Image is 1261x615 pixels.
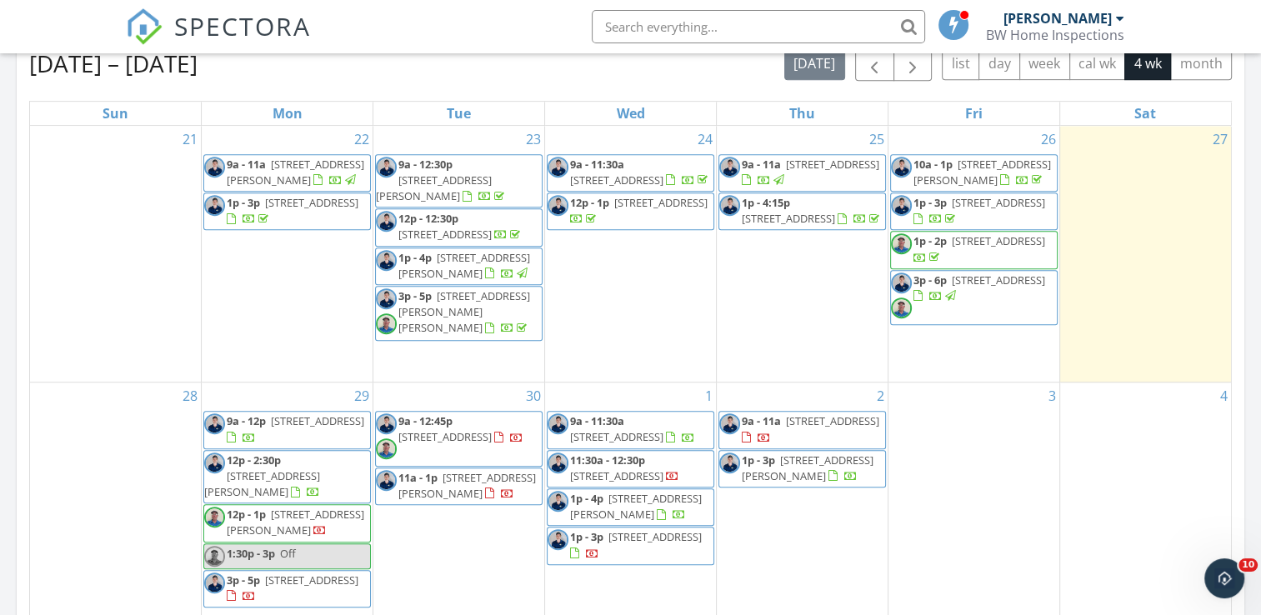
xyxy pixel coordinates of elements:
[913,233,1045,264] a: 1p - 2p [STREET_ADDRESS]
[227,157,364,187] span: [STREET_ADDRESS][PERSON_NAME]
[786,413,879,428] span: [STREET_ADDRESS]
[179,382,201,409] a: Go to September 28, 2025
[893,47,933,81] button: Next
[227,413,364,444] a: 9a - 12p [STREET_ADDRESS]
[719,452,740,473] img: bradley_headshot.jpeg
[227,572,260,587] span: 3p - 5p
[873,382,888,409] a: Go to October 2, 2025
[375,286,543,341] a: 3p - 5p [STREET_ADDRESS][PERSON_NAME][PERSON_NAME]
[613,102,648,125] a: Wednesday
[548,491,568,512] img: bradley_headshot.jpeg
[718,411,886,448] a: 9a - 11a [STREET_ADDRESS]
[742,195,883,226] a: 1p - 4:15p [STREET_ADDRESS]
[1124,47,1171,80] button: 4 wk
[203,450,371,504] a: 12p - 2:30p [STREET_ADDRESS][PERSON_NAME]
[398,250,432,265] span: 1p - 4p
[375,467,543,505] a: 11a - 1p [STREET_ADDRESS][PERSON_NAME]
[913,272,947,287] span: 3p - 6p
[742,452,873,483] span: [STREET_ADDRESS][PERSON_NAME]
[608,529,702,544] span: [STREET_ADDRESS]
[1204,558,1244,598] iframe: Intercom live chat
[265,572,358,587] span: [STREET_ADDRESS]
[570,529,603,544] span: 1p - 3p
[351,382,373,409] a: Go to September 29, 2025
[227,157,364,187] a: 9a - 11a [STREET_ADDRESS][PERSON_NAME]
[376,211,397,232] img: bradley_headshot.jpeg
[375,154,543,208] a: 9a - 12:30p [STREET_ADDRESS][PERSON_NAME]
[890,154,1058,192] a: 10a - 1p [STREET_ADDRESS][PERSON_NAME]
[398,470,536,501] a: 11a - 1p [STREET_ADDRESS][PERSON_NAME]
[398,288,530,335] a: 3p - 5p [STREET_ADDRESS][PERSON_NAME][PERSON_NAME]
[227,507,364,537] span: [STREET_ADDRESS][PERSON_NAME]
[351,126,373,152] a: Go to September 22, 2025
[891,157,912,177] img: bradley_headshot.jpeg
[891,233,912,254] img: jere_headshot.jpg
[547,411,714,448] a: 9a - 11:30a [STREET_ADDRESS]
[126,8,163,45] img: The Best Home Inspection Software - Spectora
[1019,47,1070,80] button: week
[227,452,281,467] span: 12p - 2:30p
[376,413,397,434] img: bradley_headshot.jpeg
[375,247,543,285] a: 1p - 4p [STREET_ADDRESS][PERSON_NAME]
[1209,126,1231,152] a: Go to September 27, 2025
[548,157,568,177] img: bradley_headshot.jpeg
[742,157,879,187] a: 9a - 11a [STREET_ADDRESS]
[203,570,371,607] a: 3p - 5p [STREET_ADDRESS]
[570,195,708,226] a: 12p - 1p [STREET_ADDRESS]
[376,470,397,491] img: bradley_headshot.jpeg
[962,102,986,125] a: Friday
[742,452,775,467] span: 1p - 3p
[547,488,714,526] a: 1p - 4p [STREET_ADDRESS][PERSON_NAME]
[398,157,453,172] span: 9a - 12:30p
[913,272,1045,303] a: 3p - 6p [STREET_ADDRESS]
[592,10,925,43] input: Search everything...
[1059,126,1231,382] td: Go to September 27, 2025
[890,231,1058,268] a: 1p - 2p [STREET_ADDRESS]
[570,429,663,444] span: [STREET_ADDRESS]
[719,157,740,177] img: bradley_headshot.jpeg
[548,195,568,216] img: bradley_headshot.jpeg
[1069,47,1126,80] button: cal wk
[913,157,953,172] span: 10a - 1p
[398,211,523,242] a: 12p - 12:30p [STREET_ADDRESS]
[29,47,198,80] h2: [DATE] – [DATE]
[855,47,894,81] button: Previous
[702,382,716,409] a: Go to October 1, 2025
[1217,382,1231,409] a: Go to October 4, 2025
[718,450,886,487] a: 1p - 3p [STREET_ADDRESS][PERSON_NAME]
[952,233,1045,248] span: [STREET_ADDRESS]
[866,126,888,152] a: Go to September 25, 2025
[547,527,714,564] a: 1p - 3p [STREET_ADDRESS]
[742,413,879,444] a: 9a - 11a [STREET_ADDRESS]
[265,195,358,210] span: [STREET_ADDRESS]
[227,413,266,428] span: 9a - 12p
[398,288,530,335] span: [STREET_ADDRESS][PERSON_NAME][PERSON_NAME]
[570,413,624,428] span: 9a - 11:30a
[204,452,225,473] img: bradley_headshot.jpeg
[375,208,543,246] a: 12p - 12:30p [STREET_ADDRESS]
[1170,47,1232,80] button: month
[548,413,568,434] img: bradley_headshot.jpeg
[570,468,663,483] span: [STREET_ADDRESS]
[570,452,679,483] a: 11:30a - 12:30p [STREET_ADDRESS]
[786,102,818,125] a: Thursday
[373,126,545,382] td: Go to September 23, 2025
[570,491,603,506] span: 1p - 4p
[716,126,888,382] td: Go to September 25, 2025
[376,157,508,203] a: 9a - 12:30p [STREET_ADDRESS][PERSON_NAME]
[952,272,1045,287] span: [STREET_ADDRESS]
[376,172,492,203] span: [STREET_ADDRESS][PERSON_NAME]
[952,195,1045,210] span: [STREET_ADDRESS]
[547,192,714,230] a: 12p - 1p [STREET_ADDRESS]
[545,126,717,382] td: Go to September 24, 2025
[204,546,225,567] img: jere_headshot.jpg
[376,288,397,309] img: bradley_headshot.jpeg
[913,157,1051,187] span: [STREET_ADDRESS][PERSON_NAME]
[227,157,266,172] span: 9a - 11a
[570,172,663,187] span: [STREET_ADDRESS]
[179,126,201,152] a: Go to September 21, 2025
[942,47,979,80] button: list
[742,157,781,172] span: 9a - 11a
[398,470,438,485] span: 11a - 1p
[891,195,912,216] img: bradley_headshot.jpeg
